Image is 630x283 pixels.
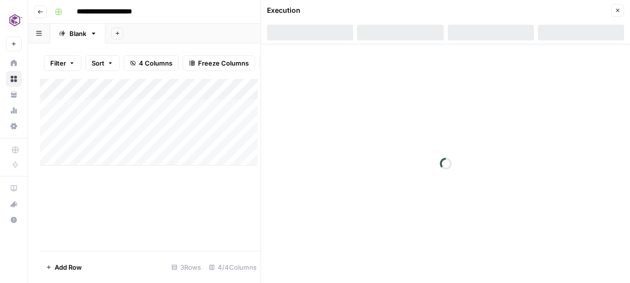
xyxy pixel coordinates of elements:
div: Execution [267,5,300,15]
button: What's new? [6,196,22,212]
span: Add Row [55,262,82,272]
button: Help + Support [6,212,22,228]
span: Sort [92,58,104,68]
a: AirOps Academy [6,180,22,196]
button: Sort [85,55,120,71]
span: 4 Columns [139,58,172,68]
button: Filter [44,55,81,71]
a: Browse [6,71,22,87]
img: Commvault Logo [6,11,24,29]
a: Usage [6,103,22,118]
div: Blank [69,29,86,38]
div: 4/4 Columns [205,259,261,275]
button: Workspace: Commvault [6,8,22,33]
button: 4 Columns [124,55,179,71]
div: What's new? [6,197,21,212]
span: Filter [50,58,66,68]
a: Settings [6,118,22,134]
span: Freeze Columns [198,58,249,68]
a: Your Data [6,87,22,103]
div: 3 Rows [167,259,205,275]
button: Add Row [40,259,88,275]
a: Blank [50,24,105,43]
button: Freeze Columns [183,55,255,71]
a: Home [6,55,22,71]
